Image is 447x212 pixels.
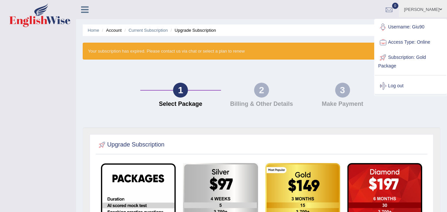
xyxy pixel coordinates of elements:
[144,101,218,107] h4: Select Package
[335,83,350,98] div: 3
[254,83,269,98] div: 2
[100,27,121,33] li: Account
[97,140,164,150] h2: Upgrade Subscription
[375,78,446,94] a: Log out
[169,27,216,33] li: Upgrade Subscription
[305,101,380,107] h4: Make Payment
[375,50,446,72] a: Subscription: Gold Package
[392,3,399,9] span: 0
[88,28,99,33] a: Home
[375,20,446,35] a: Username: Giu90
[83,43,440,60] div: Your subscription has expired. Please contact us via chat or select a plan to renew
[128,28,168,33] a: Current Subscription
[224,101,299,107] h4: Billing & Other Details
[375,35,446,50] a: Access Type: Online
[173,83,188,98] div: 1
